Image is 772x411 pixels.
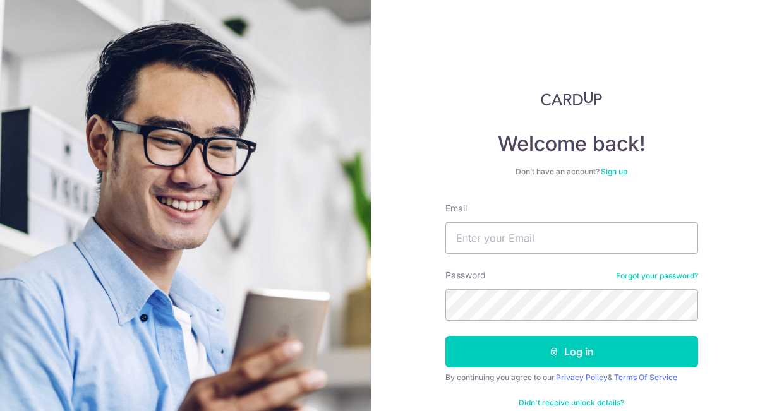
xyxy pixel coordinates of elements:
[601,167,627,176] a: Sign up
[445,202,467,215] label: Email
[445,269,486,282] label: Password
[616,271,698,281] a: Forgot your password?
[445,131,698,157] h4: Welcome back!
[614,372,677,382] a: Terms Of Service
[445,222,698,254] input: Enter your Email
[445,167,698,177] div: Don’t have an account?
[556,372,608,382] a: Privacy Policy
[445,336,698,367] button: Log in
[541,91,603,106] img: CardUp Logo
[519,398,624,408] a: Didn't receive unlock details?
[445,372,698,383] div: By continuing you agree to our &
